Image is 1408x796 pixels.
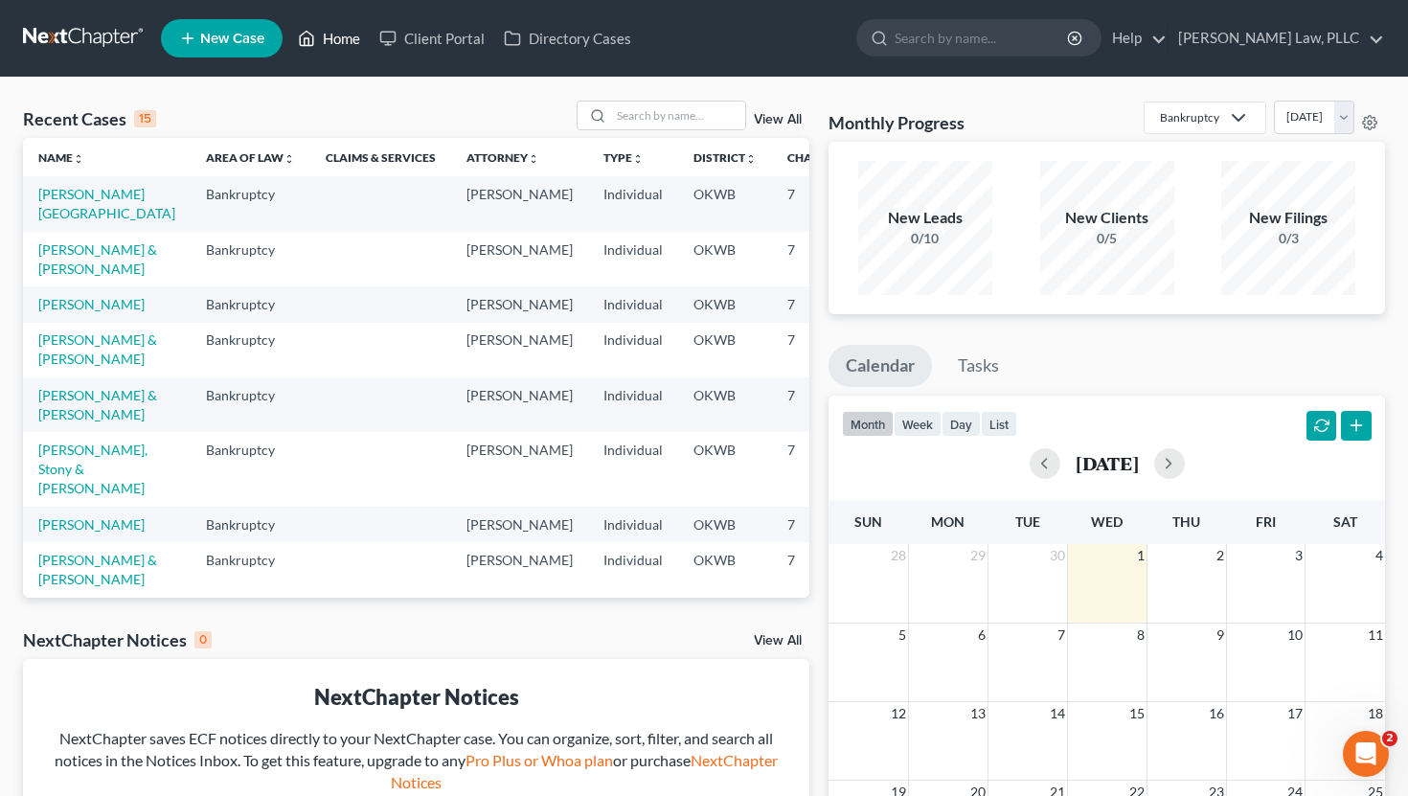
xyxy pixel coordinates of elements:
[588,323,678,377] td: Individual
[678,542,772,597] td: OKWB
[191,432,310,506] td: Bankruptcy
[829,111,965,134] h3: Monthly Progress
[38,241,157,277] a: [PERSON_NAME] & [PERSON_NAME]
[191,286,310,322] td: Bankruptcy
[588,432,678,506] td: Individual
[1040,229,1174,248] div: 0/5
[284,153,295,165] i: unfold_more
[829,345,932,387] a: Calendar
[678,232,772,286] td: OKWB
[858,229,992,248] div: 0/10
[194,631,212,648] div: 0
[603,150,644,165] a: Typeunfold_more
[191,542,310,597] td: Bankruptcy
[772,323,868,377] td: 7
[451,323,588,377] td: [PERSON_NAME]
[678,176,772,231] td: OKWB
[787,150,852,165] a: Chapterunfold_more
[1172,513,1200,530] span: Thu
[1160,109,1219,125] div: Bankruptcy
[588,598,678,652] td: Individual
[745,153,757,165] i: unfold_more
[772,176,868,231] td: 7
[1015,513,1040,530] span: Tue
[200,32,264,46] span: New Case
[941,345,1016,387] a: Tasks
[23,628,212,651] div: NextChapter Notices
[931,513,965,530] span: Mon
[466,751,613,769] a: Pro Plus or Whoa plan
[678,432,772,506] td: OKWB
[451,542,588,597] td: [PERSON_NAME]
[1048,544,1067,567] span: 30
[772,377,868,432] td: 7
[1366,624,1385,647] span: 11
[23,107,156,130] div: Recent Cases
[889,702,908,725] span: 12
[1076,453,1139,473] h2: [DATE]
[976,624,988,647] span: 6
[895,20,1070,56] input: Search by name...
[1040,207,1174,229] div: New Clients
[588,377,678,432] td: Individual
[38,331,157,367] a: [PERSON_NAME] & [PERSON_NAME]
[1366,702,1385,725] span: 18
[588,542,678,597] td: Individual
[772,232,868,286] td: 7
[38,186,175,221] a: [PERSON_NAME][GEOGRAPHIC_DATA]
[310,138,451,176] th: Claims & Services
[1091,513,1123,530] span: Wed
[1221,207,1355,229] div: New Filings
[391,751,778,791] a: NextChapter Notices
[1207,702,1226,725] span: 16
[451,598,588,652] td: [PERSON_NAME]
[678,507,772,542] td: OKWB
[678,323,772,377] td: OKWB
[842,411,894,437] button: month
[1135,544,1147,567] span: 1
[451,432,588,506] td: [PERSON_NAME]
[1374,544,1385,567] span: 4
[1048,702,1067,725] span: 14
[1293,544,1305,567] span: 3
[191,598,310,652] td: Bankruptcy
[38,682,794,712] div: NextChapter Notices
[754,113,802,126] a: View All
[1056,624,1067,647] span: 7
[968,702,988,725] span: 13
[693,150,757,165] a: Districtunfold_more
[772,286,868,322] td: 7
[370,21,494,56] a: Client Portal
[528,153,539,165] i: unfold_more
[38,387,157,422] a: [PERSON_NAME] & [PERSON_NAME]
[1343,731,1389,777] iframe: Intercom live chat
[894,411,942,437] button: week
[134,110,156,127] div: 15
[38,516,145,533] a: [PERSON_NAME]
[772,432,868,506] td: 7
[1256,513,1276,530] span: Fri
[588,232,678,286] td: Individual
[772,542,868,597] td: 7
[968,544,988,567] span: 29
[191,323,310,377] td: Bankruptcy
[889,544,908,567] span: 28
[451,507,588,542] td: [PERSON_NAME]
[1285,702,1305,725] span: 17
[588,286,678,322] td: Individual
[191,377,310,432] td: Bankruptcy
[942,411,981,437] button: day
[1169,21,1384,56] a: [PERSON_NAME] Law, PLLC
[632,153,644,165] i: unfold_more
[1135,624,1147,647] span: 8
[38,296,145,312] a: [PERSON_NAME]
[288,21,370,56] a: Home
[38,728,794,794] div: NextChapter saves ECF notices directly to your NextChapter case. You can organize, sort, filter, ...
[1215,544,1226,567] span: 2
[588,507,678,542] td: Individual
[772,598,868,652] td: 7
[191,507,310,542] td: Bankruptcy
[858,207,992,229] div: New Leads
[611,102,745,129] input: Search by name...
[451,286,588,322] td: [PERSON_NAME]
